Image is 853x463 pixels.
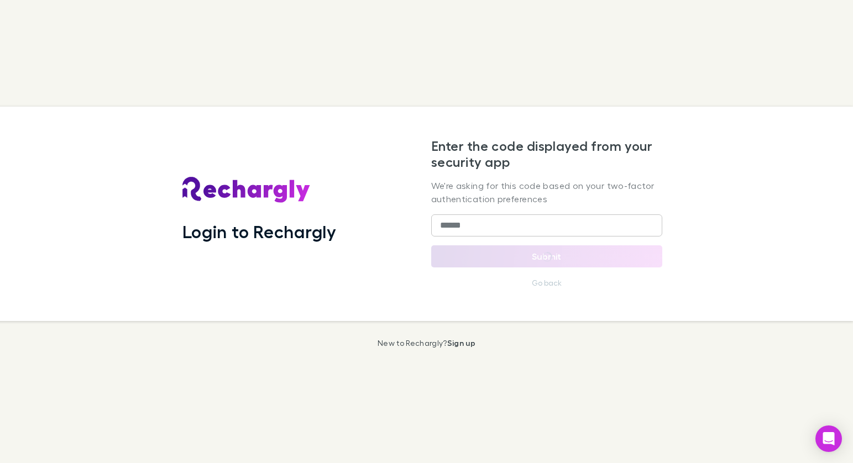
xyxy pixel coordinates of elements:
[182,221,337,242] h1: Login to Rechargly
[431,245,662,267] button: Submit
[182,177,311,203] img: Rechargly's Logo
[431,179,662,206] p: We're asking for this code based on your two-factor authentication preferences
[378,339,475,348] p: New to Rechargly?
[525,276,568,290] button: Go back
[431,138,662,170] h2: Enter the code displayed from your security app
[815,425,842,452] div: Open Intercom Messenger
[447,338,475,348] a: Sign up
